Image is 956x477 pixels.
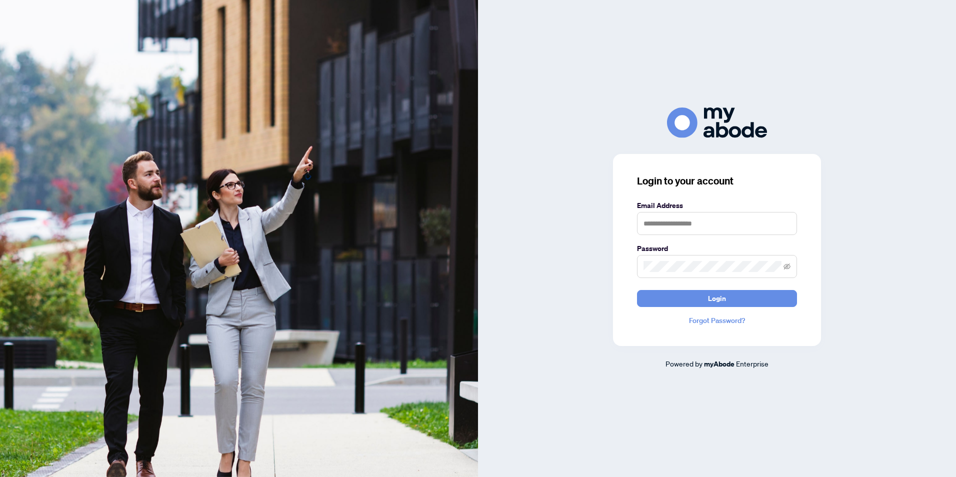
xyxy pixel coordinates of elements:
button: Login [637,290,797,307]
a: Forgot Password? [637,315,797,326]
span: Powered by [665,359,702,368]
label: Email Address [637,200,797,211]
img: ma-logo [667,107,767,138]
h3: Login to your account [637,174,797,188]
label: Password [637,243,797,254]
span: Login [708,290,726,306]
span: eye-invisible [783,263,790,270]
a: myAbode [704,358,734,369]
span: Enterprise [736,359,768,368]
